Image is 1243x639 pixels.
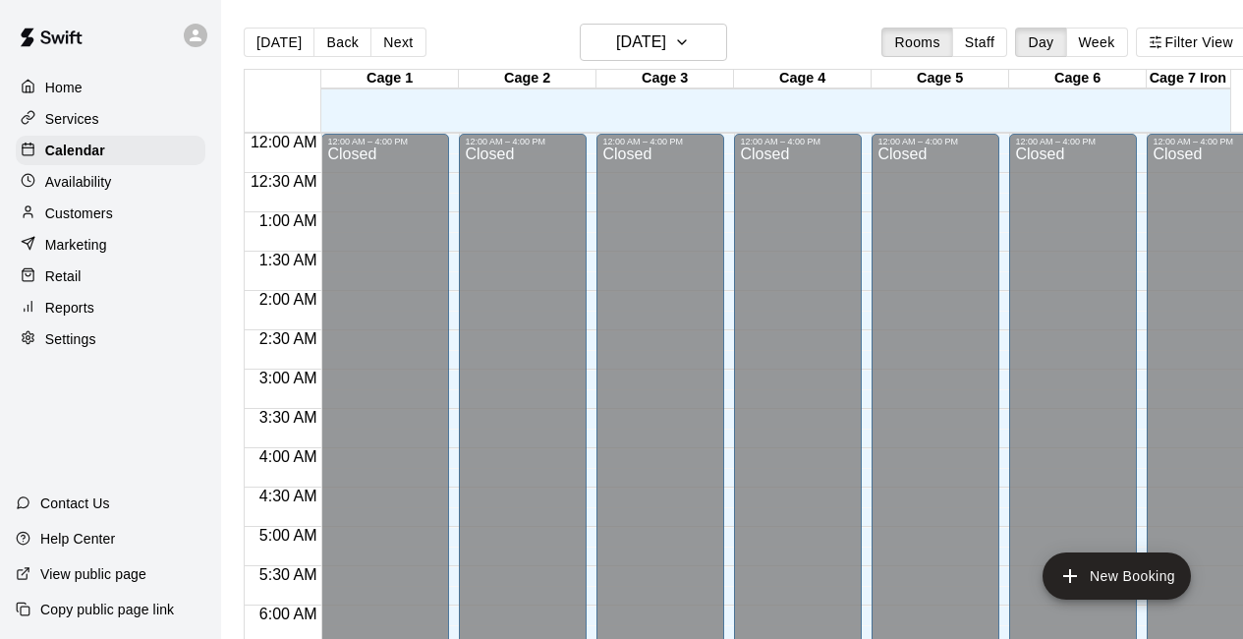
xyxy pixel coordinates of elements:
p: Home [45,78,83,97]
p: Customers [45,203,113,223]
div: Cage 5 [872,70,1009,88]
span: 4:00 AM [254,448,322,465]
div: 12:00 AM – 4:00 PM [1015,137,1131,146]
span: 2:00 AM [254,291,322,308]
p: Copy public page link [40,600,174,619]
p: Reports [45,298,94,318]
div: Cage 6 [1009,70,1147,88]
div: 12:00 AM – 4:00 PM [877,137,993,146]
div: Cage 2 [459,70,596,88]
a: Calendar [16,136,205,165]
p: View public page [40,564,146,584]
button: add [1043,552,1191,600]
div: 12:00 AM – 4:00 PM [740,137,856,146]
button: Next [370,28,425,57]
a: Reports [16,293,205,322]
a: Home [16,73,205,102]
div: 12:00 AM – 4:00 PM [602,137,718,146]
button: Day [1015,28,1066,57]
span: 4:30 AM [254,488,322,504]
span: 3:00 AM [254,370,322,386]
p: Services [45,109,99,129]
a: Availability [16,167,205,197]
span: 12:30 AM [246,173,322,190]
button: Staff [952,28,1008,57]
a: Marketing [16,230,205,260]
p: Availability [45,172,112,192]
p: Help Center [40,529,115,549]
span: 5:30 AM [254,566,322,583]
p: Retail [45,266,82,286]
button: Week [1066,28,1128,57]
button: Rooms [881,28,952,57]
a: Customers [16,199,205,228]
div: Cage 4 [734,70,872,88]
button: [DATE] [580,24,727,61]
p: Marketing [45,235,107,255]
p: Contact Us [40,494,110,513]
p: Calendar [45,141,105,160]
a: Retail [16,261,205,291]
span: 6:00 AM [254,606,322,622]
div: Cage 3 [596,70,734,88]
div: 12:00 AM – 4:00 PM [465,137,581,146]
div: Cage 1 [321,70,459,88]
span: 1:00 AM [254,212,322,229]
span: 12:00 AM [246,134,322,150]
span: 2:30 AM [254,330,322,347]
a: Settings [16,324,205,354]
button: [DATE] [244,28,314,57]
div: 12:00 AM – 4:00 PM [327,137,443,146]
a: Services [16,104,205,134]
span: 3:30 AM [254,409,322,426]
p: Settings [45,329,96,349]
h6: [DATE] [616,29,666,56]
span: 5:00 AM [254,527,322,544]
button: Back [313,28,371,57]
span: 1:30 AM [254,252,322,268]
